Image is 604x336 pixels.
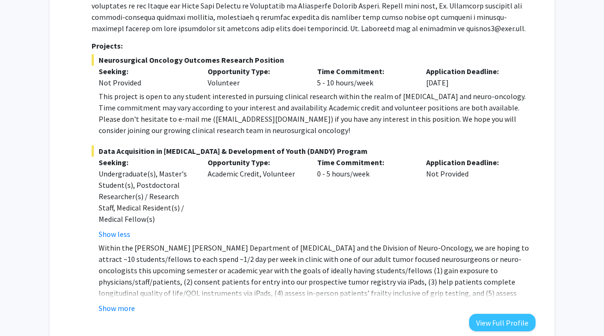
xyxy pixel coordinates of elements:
[469,314,536,331] button: View Full Profile
[310,66,419,88] div: 5 - 10 hours/week
[99,228,130,240] button: Show less
[99,157,194,168] p: Seeking:
[426,66,521,77] p: Application Deadline:
[310,157,419,240] div: 0 - 5 hours/week
[201,66,310,88] div: Volunteer
[208,157,303,168] p: Opportunity Type:
[99,242,536,310] p: Within the [PERSON_NAME] [PERSON_NAME] Department of [MEDICAL_DATA] and the Division of Neuro-Onc...
[419,66,528,88] div: [DATE]
[99,168,194,225] div: Undergraduate(s), Master's Student(s), Postdoctoral Researcher(s) / Research Staff, Medical Resid...
[99,77,194,88] div: Not Provided
[99,302,135,314] button: Show more
[317,157,412,168] p: Time Commitment:
[7,294,40,329] iframe: Chat
[92,41,123,50] strong: Projects:
[419,157,528,240] div: Not Provided
[426,157,521,168] p: Application Deadline:
[208,66,303,77] p: Opportunity Type:
[99,91,536,136] div: This project is open to any student interested in pursuing clinical research within the realm of ...
[92,54,536,66] span: Neurosurgical Oncology Outcomes Research Position
[99,66,194,77] p: Seeking:
[92,145,536,157] span: Data Acquisition in [MEDICAL_DATA] & Development of Youth (DANDY) Program
[201,157,310,240] div: Academic Credit, Volunteer
[317,66,412,77] p: Time Commitment:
